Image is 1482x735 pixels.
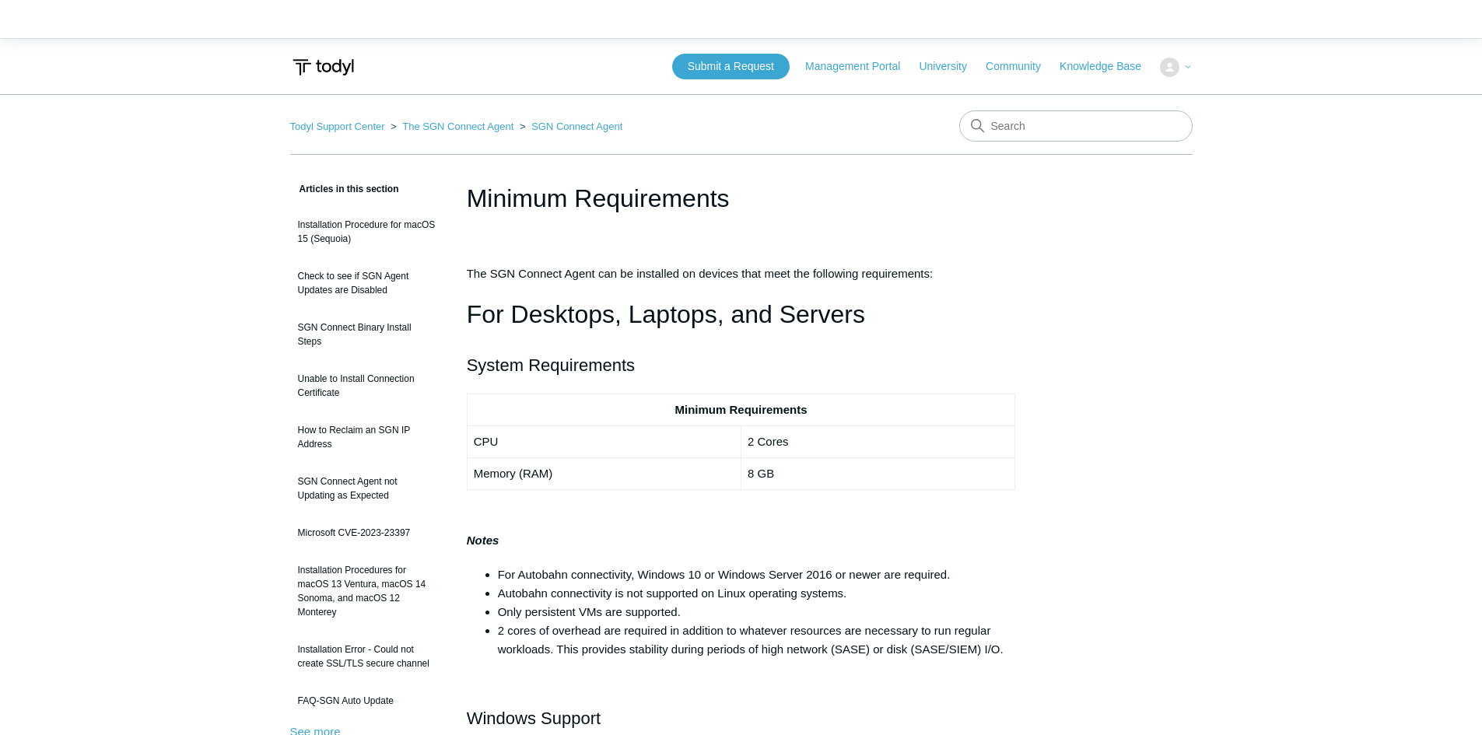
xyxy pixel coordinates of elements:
[290,53,356,82] img: Todyl Support Center Help Center home page
[986,58,1056,75] a: Community
[402,121,513,132] a: The SGN Connect Agent
[498,565,1016,584] li: For Autobahn connectivity, Windows 10 or Windows Server 2016 or newer are required.
[498,603,1016,621] li: Only persistent VMs are supported.
[290,184,399,194] span: Articles in this section
[290,415,443,459] a: How to Reclaim an SGN IP Address
[467,355,635,375] span: System Requirements
[387,121,517,132] li: The SGN Connect Agent
[498,621,1016,659] li: 2 cores of overhead are required in addition to whatever resources are necessary to run regular w...
[919,58,982,75] a: University
[467,267,934,280] span: The SGN Connect Agent can be installed on devices that meet the following requirements:
[517,121,622,132] li: SGN Connect Agent
[1060,58,1157,75] a: Knowledge Base
[467,534,499,547] strong: Notes
[467,425,741,457] td: CPU
[290,635,443,678] a: Installation Error - Could not create SSL/TLS secure channel
[467,300,865,328] span: For Desktops, Laptops, and Servers
[290,364,443,408] a: Unable to Install Connection Certificate
[498,584,1016,603] li: Autobahn connectivity is not supported on Linux operating systems.
[467,457,741,489] td: Memory (RAM)
[290,686,443,716] a: FAQ-SGN Auto Update
[672,54,790,79] a: Submit a Request
[290,121,388,132] li: Todyl Support Center
[741,425,1014,457] td: 2 Cores
[290,518,443,548] a: Microsoft CVE-2023-23397
[467,709,601,728] span: Windows Support
[467,180,1016,217] h1: Minimum Requirements
[674,403,807,416] strong: Minimum Requirements
[290,555,443,627] a: Installation Procedures for macOS 13 Ventura, macOS 14 Sonoma, and macOS 12 Monterey
[290,261,443,305] a: Check to see if SGN Agent Updates are Disabled
[741,457,1014,489] td: 8 GB
[290,121,385,132] a: Todyl Support Center
[290,210,443,254] a: Installation Procedure for macOS 15 (Sequoia)
[531,121,622,132] a: SGN Connect Agent
[290,313,443,356] a: SGN Connect Binary Install Steps
[805,58,916,75] a: Management Portal
[290,467,443,510] a: SGN Connect Agent not Updating as Expected
[959,110,1193,142] input: Search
